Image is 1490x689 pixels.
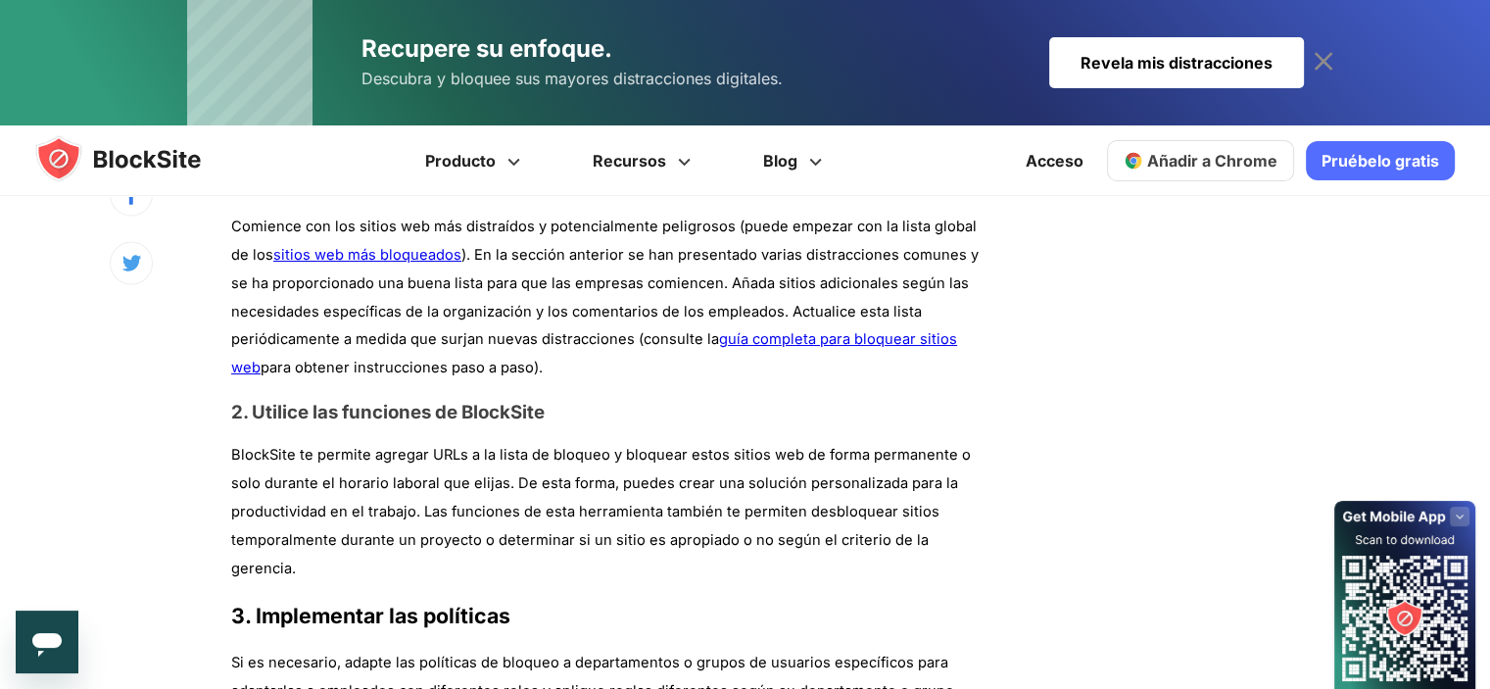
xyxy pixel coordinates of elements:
font: Pruébelo gratis [1322,151,1439,171]
font: 2. Utilice las funciones de BlockSite [231,401,545,423]
font: Producto [425,151,496,171]
a: sitios web más bloqueados [273,246,461,264]
font: Acceso [1026,151,1083,171]
font: 3. Implementar las políticas [231,603,510,628]
font: BlockSite te permite agregar URLs a la lista de bloqueo y bloquear estos sitios web de forma perm... [231,446,971,576]
font: Revela mis distracciones [1081,53,1273,73]
font: para obtener instrucciones paso a paso). [261,359,543,376]
a: Pruébelo gratis [1306,141,1455,180]
font: Recupere su enfoque. [361,34,612,63]
img: chrome-icon.svg [1124,151,1143,171]
font: ). En la sección anterior se han presentado varias distracciones comunes y se ha proporcionado un... [231,246,979,348]
a: Añadir a Chrome [1107,140,1294,181]
a: Blog [730,125,861,196]
font: Descubra y bloquee sus mayores distracciones digitales. [361,69,783,88]
a: Producto [392,125,559,196]
a: Acceso [1014,137,1095,184]
font: Añadir a Chrome [1147,151,1277,171]
img: blocksite-icon.5d769676.svg [35,135,239,182]
font: Recursos [593,151,666,171]
iframe: Botón para iniciar la ventana de mensajería [16,611,78,673]
font: Comience con los sitios web más distraídos y potencialmente peligrosos (puede empezar con la list... [231,218,977,264]
a: Recursos [559,125,730,196]
font: Blog [763,151,797,171]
